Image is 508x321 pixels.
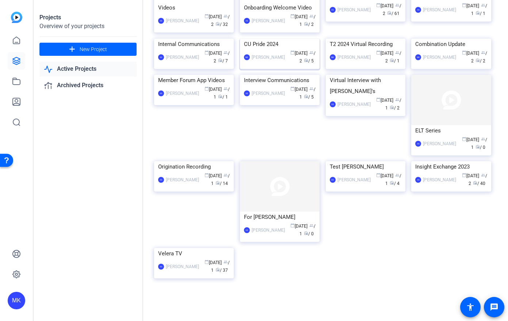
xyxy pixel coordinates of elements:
span: / 40 [473,181,485,186]
span: group [481,50,485,55]
span: group [224,50,228,55]
span: group [481,173,485,177]
div: MK [8,292,25,309]
div: T2 2024 Virtual Recording [330,39,401,50]
span: / 14 [215,181,228,186]
span: / 1 [218,94,228,100]
span: group [395,173,400,177]
a: Archived Projects [39,78,137,93]
div: Velera TV [158,248,230,259]
div: [PERSON_NAME] [166,54,199,61]
span: / 5 [304,58,314,63]
span: radio [475,11,480,15]
span: / 2 [475,58,485,63]
div: [PERSON_NAME] [252,17,285,24]
span: / 4 [390,181,400,186]
div: [PERSON_NAME] [423,6,456,13]
span: calendar_today [376,3,381,7]
div: [PERSON_NAME] [337,176,371,183]
span: / 1 [390,58,400,63]
span: / 2 [385,51,401,63]
div: AS [330,101,336,107]
mat-icon: add [68,45,77,54]
div: AS [415,177,421,183]
span: radio [215,22,220,26]
div: [PERSON_NAME] [252,90,285,97]
span: group [224,14,228,18]
span: [DATE] [376,3,393,8]
span: [DATE] [376,98,393,103]
div: AS [158,18,164,24]
span: New Project [80,46,107,53]
span: [DATE] [205,14,222,19]
span: / 5 [304,94,314,100]
span: radio [215,181,220,185]
span: group [481,137,485,141]
a: Active Projects [39,62,137,77]
div: AS [158,177,164,183]
span: calendar_today [205,50,209,55]
span: / 7 [218,58,228,63]
span: [DATE] [462,3,479,8]
div: Member Forum App Videos [158,75,230,86]
div: [PERSON_NAME] [166,90,199,97]
span: group [395,97,400,102]
span: group [224,173,228,177]
span: group [395,3,400,7]
span: calendar_today [290,223,295,228]
div: DD [330,177,336,183]
span: radio [473,181,477,185]
span: radio [304,94,308,98]
span: [DATE] [290,224,308,229]
div: Internal Communications [158,39,230,50]
div: Insight Exchange 2023 [415,161,487,172]
span: radio [390,181,394,185]
span: group [481,3,485,7]
span: radio [475,58,480,62]
span: radio [304,58,308,62]
button: New Project [39,43,137,56]
div: [PERSON_NAME] [337,54,371,61]
span: radio [304,22,308,26]
span: / 2 [471,51,487,63]
span: calendar_today [205,173,209,177]
span: group [309,86,314,91]
div: Test [PERSON_NAME] [330,161,401,172]
span: radio [475,144,480,149]
span: / 1 [471,137,487,150]
span: / 1 [475,11,485,16]
span: / 2 [304,22,314,27]
span: [DATE] [290,87,308,92]
div: MK [330,54,336,60]
div: MK [415,54,421,60]
span: radio [304,231,308,235]
span: calendar_today [205,260,209,264]
span: calendar_today [205,86,209,91]
div: AS [244,227,250,233]
span: [DATE] [205,173,222,178]
span: [DATE] [376,173,393,178]
span: group [309,223,314,228]
div: Projects [39,13,137,22]
span: radio [390,105,394,109]
div: [PERSON_NAME] [252,227,285,234]
span: group [309,14,314,18]
span: / 1 [211,260,230,273]
span: [DATE] [376,51,393,56]
span: calendar_today [290,86,295,91]
div: AS [158,264,164,270]
span: calendar_today [376,173,381,177]
span: [DATE] [462,137,479,142]
span: calendar_today [462,173,466,177]
div: [PERSON_NAME] [337,6,371,13]
span: [DATE] [462,51,479,56]
div: AS [415,141,421,147]
span: [DATE] [205,260,222,265]
span: calendar_today [462,137,466,141]
span: / 2 [214,51,230,63]
span: / 2 [299,51,316,63]
div: AS [158,90,164,96]
mat-icon: message [490,303,499,312]
span: calendar_today [290,14,295,18]
div: Interview Communications [244,75,316,86]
